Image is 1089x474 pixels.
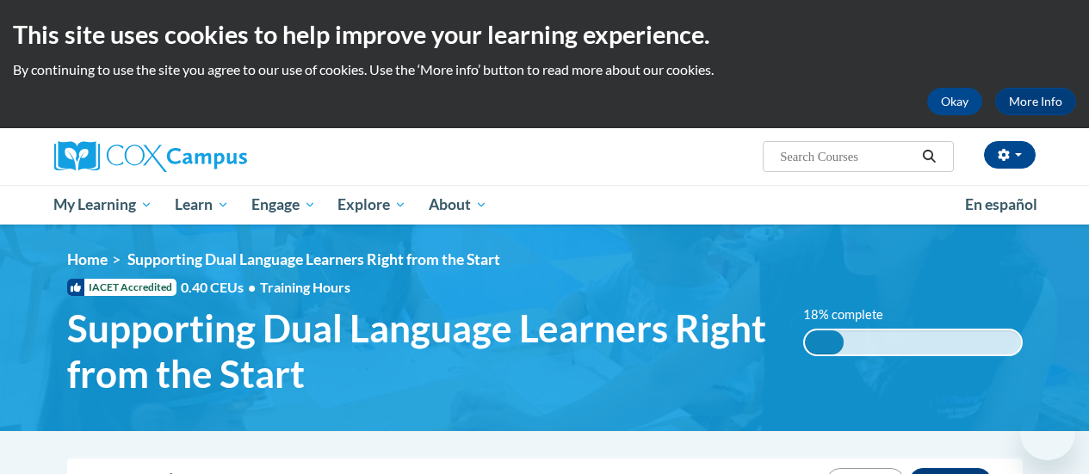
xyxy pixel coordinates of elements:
[418,185,498,225] a: About
[916,146,942,167] button: Search
[43,185,164,225] a: My Learning
[67,250,108,268] a: Home
[803,305,902,324] label: 18% complete
[1020,405,1075,460] iframe: Button to launch messaging window
[240,185,327,225] a: Engage
[67,305,777,397] span: Supporting Dual Language Learners Right from the Start
[995,88,1076,115] a: More Info
[805,330,844,354] div: 18% complete
[927,88,982,115] button: Okay
[984,141,1036,169] button: Account Settings
[248,279,256,295] span: •
[954,187,1049,223] a: En español
[54,141,364,172] a: Cox Campus
[965,195,1037,213] span: En español
[13,17,1076,52] h2: This site uses cookies to help improve your learning experience.
[164,185,240,225] a: Learn
[54,141,247,172] img: Cox Campus
[326,185,418,225] a: Explore
[13,60,1076,79] p: By continuing to use the site you agree to our use of cookies. Use the ‘More info’ button to read...
[251,194,316,215] span: Engage
[429,194,487,215] span: About
[181,278,260,297] span: 0.40 CEUs
[175,194,229,215] span: Learn
[260,279,350,295] span: Training Hours
[67,279,176,296] span: IACET Accredited
[127,250,500,268] span: Supporting Dual Language Learners Right from the Start
[337,194,406,215] span: Explore
[778,146,916,167] input: Search Courses
[53,194,152,215] span: My Learning
[41,185,1049,225] div: Main menu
